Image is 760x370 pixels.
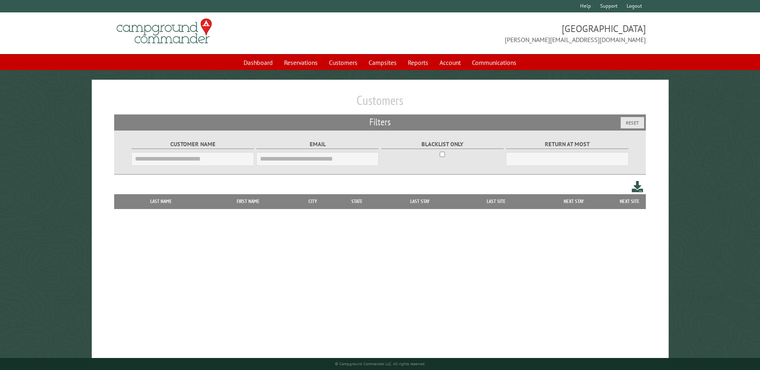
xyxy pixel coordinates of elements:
a: Reservations [279,55,323,70]
label: Return at most [506,140,628,149]
th: Next Site [614,194,646,209]
h1: Customers [114,92,645,115]
label: Email [256,140,379,149]
th: Last Site [458,194,534,209]
th: First Name [204,194,293,209]
th: Next Stay [534,194,614,209]
a: Communications [467,55,521,70]
label: Blacklist only [381,140,504,149]
a: Reports [403,55,433,70]
th: Last Stay [382,194,459,209]
a: Customers [324,55,362,70]
button: Reset [621,117,644,129]
img: Campground Commander [114,16,214,47]
h2: Filters [114,115,645,130]
a: Download this customer list (.csv) [632,179,643,194]
label: Customer Name [131,140,254,149]
small: © Campground Commander LLC. All rights reserved. [335,361,425,366]
span: [GEOGRAPHIC_DATA] [PERSON_NAME][EMAIL_ADDRESS][DOMAIN_NAME] [380,22,646,44]
th: Last Name [118,194,204,209]
a: Account [435,55,466,70]
th: City [293,194,333,209]
a: Dashboard [239,55,278,70]
a: Campsites [364,55,401,70]
th: State [333,194,382,209]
